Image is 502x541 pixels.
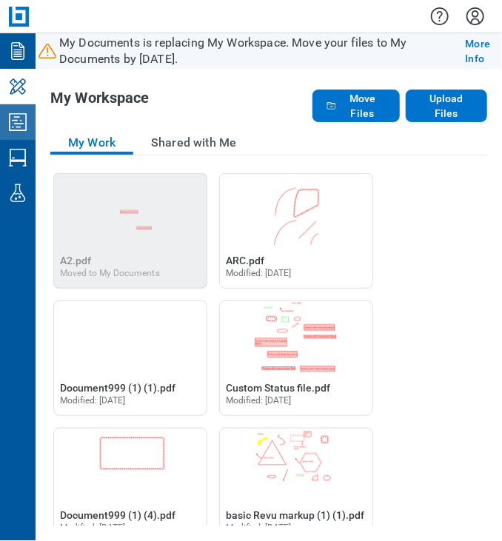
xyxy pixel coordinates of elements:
span: basic Revu markup (1) (1).pdf [226,509,364,521]
span: Document999 (1) (1).pdf [60,382,175,394]
a: More Info [466,36,502,66]
button: My Work [50,131,133,155]
svg: Labs [6,181,30,205]
button: Shared with Me [133,131,254,155]
button: Upload Files [406,90,487,122]
button: Settings [463,4,487,29]
svg: My Workspace [6,75,30,98]
img: Document999 (1) (4).pdf [54,429,207,500]
div: A2.pdf [53,173,207,289]
span: Document999 (1) (4).pdf [60,509,175,521]
div: Open Document999 (1) (1).pdf in Editor [53,300,207,416]
svg: Studio Sessions [6,146,30,169]
svg: Documents [6,39,30,63]
img: Custom Status file.pdf [220,301,372,372]
button: Move Files [312,90,400,122]
img: Document999 (1) (1).pdf [54,301,207,372]
img: basic Revu markup (1) (1).pdf [220,429,372,500]
h1: My Workspace [50,90,149,113]
span: Modified: [DATE] [226,268,292,278]
svg: Studio Projects [6,110,30,134]
span: A2.pdf [60,255,91,266]
span: Modified: [DATE] [60,522,126,533]
a: Moved to My Documents [60,255,160,278]
img: ARC.pdf [220,174,372,245]
img: A2.pdf [54,174,207,245]
div: Open Custom Status file.pdf in Editor [219,300,373,416]
span: ARC.pdf [226,255,264,266]
div: Open ARC.pdf in Editor [219,173,373,289]
span: Modified: [DATE] [226,395,292,406]
span: Move Files [344,91,381,121]
span: Modified: [DATE] [60,395,126,406]
div: Moved to My Documents [60,268,160,278]
span: Custom Status file.pdf [226,382,330,394]
span: Modified: [DATE] [226,522,292,533]
p: My Documents is replacing My Workspace. Move your files to My Documents by [DATE]. [59,35,430,67]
